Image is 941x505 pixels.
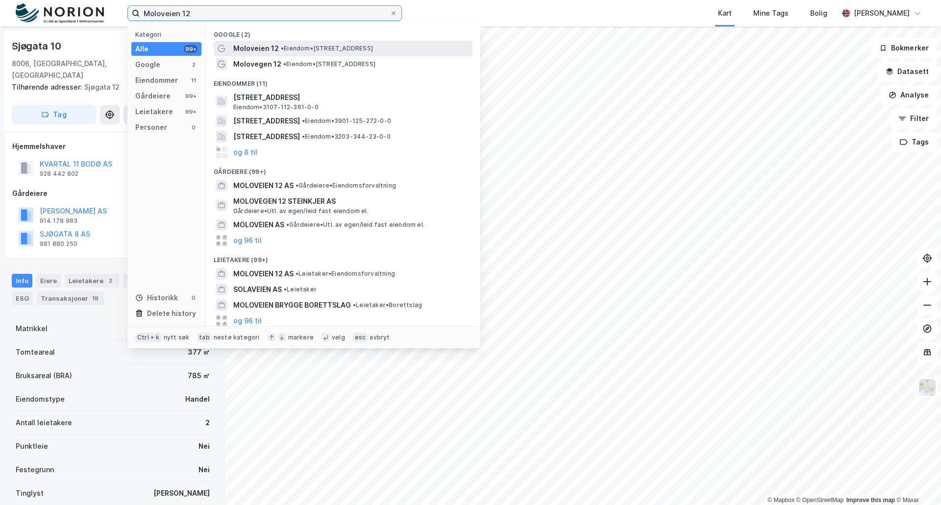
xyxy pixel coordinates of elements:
div: Handel [185,393,210,405]
button: Tags [891,132,937,152]
div: 99+ [184,92,198,100]
span: MOLOVEIEN 12 AS [233,268,294,280]
button: Filter [890,109,937,128]
span: MOLOVEGEN 12 STEINKJER AS [233,195,469,207]
span: Gårdeiere • Utl. av egen/leid fast eiendom el. [233,207,369,215]
div: Kart [718,7,732,19]
div: Info [12,274,32,288]
div: Tomteareal [16,346,55,358]
span: • [281,45,284,52]
div: ESG [12,291,33,305]
span: MOLOVEIEN 12 AS [233,180,294,192]
div: Festegrunn [16,464,54,476]
div: Eiendommer [135,74,178,86]
div: 2 [205,417,210,429]
div: Transaksjoner [37,291,104,305]
img: norion-logo.80e7a08dc31c2e691866.png [16,3,104,24]
button: og 8 til [233,146,257,158]
div: Punktleie [16,440,48,452]
span: • [353,301,356,309]
span: • [302,133,305,140]
div: Leietakere [65,274,119,288]
span: Eiendom • [STREET_ADDRESS] [283,60,375,68]
div: Personer [135,121,167,133]
div: Google [135,59,160,71]
span: Gårdeiere • Utl. av egen/leid fast eiendom el. [286,221,424,229]
div: velg [332,334,345,341]
span: SOLAVEIEN AS [233,284,282,295]
span: [STREET_ADDRESS] [233,131,300,143]
div: Bruksareal (BRA) [16,370,72,382]
span: Leietaker • Eiendomsforvaltning [296,270,395,278]
button: Bokmerker [871,38,937,58]
div: Sjøgata 10 [12,38,63,54]
div: Eiendommer (11) [206,72,480,90]
div: [PERSON_NAME] [854,7,910,19]
span: Moloveien 12 [233,43,279,54]
span: • [296,182,298,189]
div: avbryt [370,334,390,341]
div: 785 ㎡ [188,370,210,382]
button: og 96 til [233,315,262,327]
a: Mapbox [768,497,794,504]
div: Gårdeiere [135,90,171,102]
div: 19 [90,293,100,303]
input: Søk på adresse, matrikkel, gårdeiere, leietakere eller personer [140,6,390,21]
img: Z [918,378,937,397]
span: Leietaker • Borettslag [353,301,422,309]
span: [STREET_ADDRESS] [233,92,469,103]
span: Molovegen 12 [233,58,281,70]
div: Tinglyst [16,487,44,499]
div: Matrikkel [16,323,48,335]
span: Leietaker [284,286,317,293]
div: Gårdeiere [12,188,213,199]
div: Gårdeiere (99+) [206,160,480,178]
div: Datasett [123,274,160,288]
div: Historikk [135,292,178,304]
div: Google (2) [206,23,480,41]
div: 0 [190,123,198,131]
div: 99+ [184,108,198,116]
div: [PERSON_NAME] [153,487,210,499]
div: Hjemmelshaver [12,141,213,152]
div: Sjøgata 12 [12,81,206,93]
div: Kategori [135,31,201,38]
div: neste kategori [214,334,260,341]
div: Antall leietakere [16,417,72,429]
div: Leietakere (99+) [206,248,480,266]
span: • [302,117,305,124]
div: 11 [190,76,198,84]
a: Improve this map [846,497,895,504]
span: Eiendom • 3203-344-23-0-0 [302,133,391,141]
div: Delete history [147,308,196,319]
span: • [284,286,287,293]
div: esc [353,333,368,342]
span: • [296,270,298,277]
span: • [286,221,289,228]
div: 981 880 250 [40,240,77,248]
div: 99+ [184,45,198,53]
span: [STREET_ADDRESS] [233,115,300,127]
button: Analyse [880,85,937,105]
div: Nei [198,440,210,452]
a: OpenStreetMap [796,497,844,504]
button: Datasett [877,62,937,81]
div: Bolig [810,7,827,19]
button: Tag [12,105,96,124]
span: MOLOVEIEN BRYGGE BORETTSLAG [233,299,351,311]
span: Gårdeiere • Eiendomsforvaltning [296,182,396,190]
div: Ctrl + k [135,333,162,342]
span: • [283,60,286,68]
div: Alle [135,43,149,55]
span: Tilhørende adresser: [12,83,84,91]
div: markere [288,334,314,341]
div: 2 [105,276,115,286]
div: Eiendomstype [16,393,65,405]
div: 914 178 983 [40,217,77,225]
div: Mine Tags [753,7,789,19]
button: og 96 til [233,235,262,246]
iframe: Chat Widget [892,458,941,505]
div: 928 442 802 [40,170,78,178]
span: MOLOVEIEN AS [233,219,284,231]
